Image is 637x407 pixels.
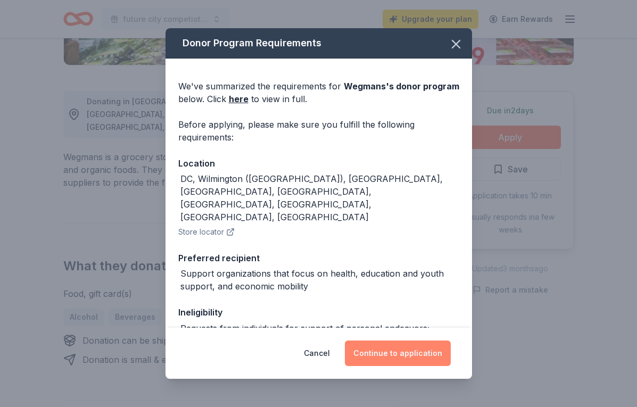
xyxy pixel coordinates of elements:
div: Requests from individuals for support of personal endeavors; College scholarships; Requests from ... [180,322,459,398]
a: here [229,93,249,105]
div: Ineligibility [178,305,459,319]
div: Before applying, please make sure you fulfill the following requirements: [178,118,459,144]
div: We've summarized the requirements for below. Click to view in full. [178,80,459,105]
div: Support organizations that focus on health, education and youth support, and economic mobility [180,267,459,293]
div: Location [178,156,459,170]
span: Wegmans 's donor program [344,81,459,92]
div: Donor Program Requirements [166,28,472,59]
button: Cancel [304,340,330,366]
button: Continue to application [345,340,451,366]
div: DC, Wilmington ([GEOGRAPHIC_DATA]), [GEOGRAPHIC_DATA], [GEOGRAPHIC_DATA], [GEOGRAPHIC_DATA], [GEO... [180,172,459,223]
button: Store locator [178,226,235,238]
div: Preferred recipient [178,251,459,265]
